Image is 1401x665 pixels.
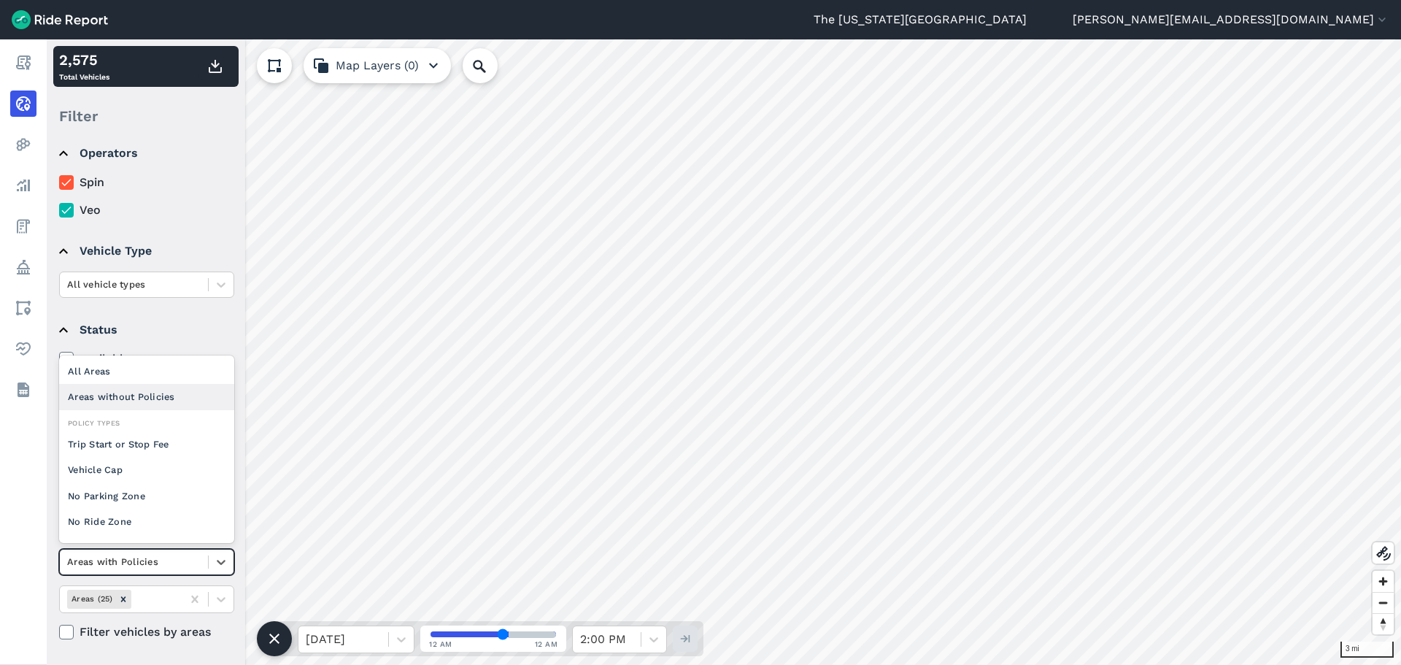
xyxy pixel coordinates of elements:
a: Fees [10,213,36,239]
a: Policy [10,254,36,280]
canvas: Map [47,39,1401,665]
div: 2,575 [59,49,109,71]
a: Heatmaps [10,131,36,158]
div: Areas (25) [67,590,115,608]
a: The [US_STATE][GEOGRAPHIC_DATA] [814,11,1027,28]
summary: Operators [59,133,232,174]
label: available [59,350,234,368]
label: Filter vehicles by areas [59,623,234,641]
button: Map Layers (0) [304,48,451,83]
div: Areas without Policies [59,384,234,410]
button: Zoom in [1373,571,1394,592]
div: Trip Start or Stop Fee [59,431,234,457]
a: Realtime [10,91,36,117]
button: [PERSON_NAME][EMAIL_ADDRESS][DOMAIN_NAME] [1073,11,1389,28]
a: Datasets [10,377,36,403]
div: Total Vehicles [59,49,109,84]
a: Areas [10,295,36,321]
div: No Parking Zone [59,483,234,509]
a: Analyze [10,172,36,199]
summary: Vehicle Type [59,231,232,272]
div: Filter [53,93,239,139]
button: Zoom out [1373,592,1394,613]
input: Search Location or Vehicles [463,48,521,83]
span: 12 AM [535,639,558,650]
span: 12 AM [429,639,452,650]
label: Spin [59,174,234,191]
div: Remove Areas (25) [115,590,131,608]
div: No Ride Zone [59,509,234,534]
div: 3 mi [1340,642,1394,658]
button: Reset bearing to north [1373,613,1394,634]
label: Veo [59,201,234,219]
div: All Areas [59,358,234,384]
img: Ride Report [12,10,108,29]
a: Health [10,336,36,362]
div: Vehicle Cap [59,457,234,483]
div: Policy Types [59,416,234,430]
summary: Status [59,310,232,350]
a: Report [10,50,36,76]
